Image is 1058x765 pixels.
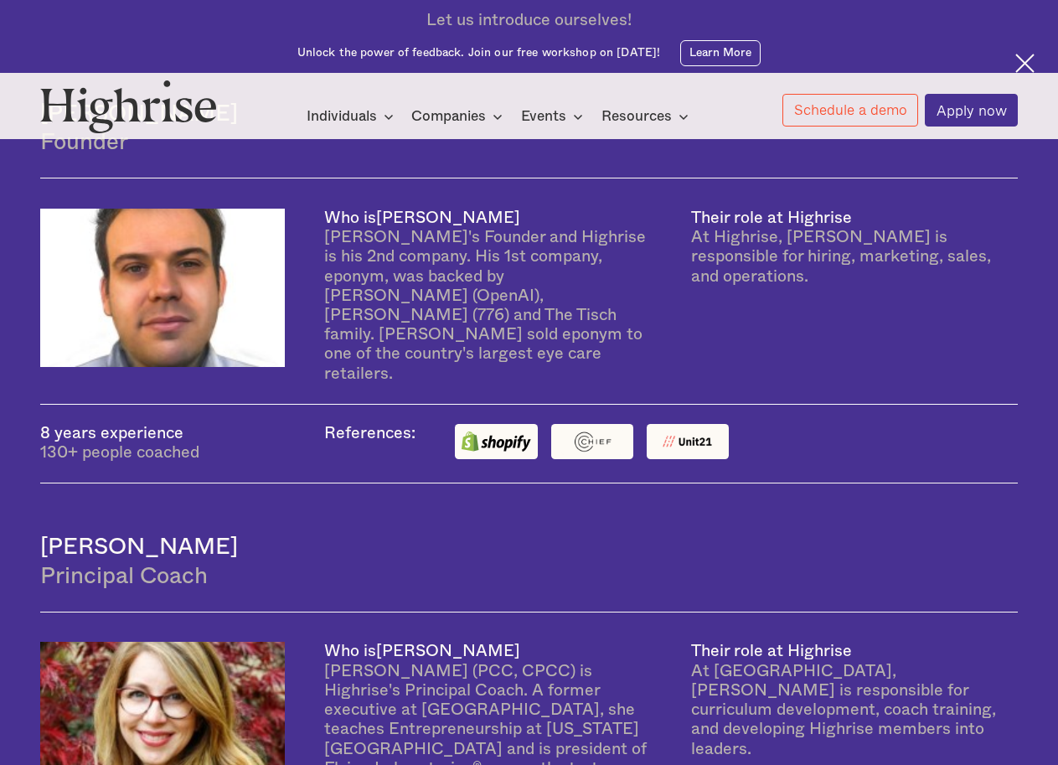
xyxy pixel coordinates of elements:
div: Companies [411,106,486,127]
div: [PERSON_NAME]'s Founder and Highrise is his 2nd company. His 1st company, eponym, was backed by [... [324,228,651,384]
a: Learn More [680,40,761,66]
div: 130+ people coached [40,443,285,463]
div: Founder [40,127,1018,158]
div: [PERSON_NAME] [376,643,520,659]
div: Let us introduce ourselves! [40,11,1018,30]
div: Principal Coach [40,561,1018,592]
div: Who is [324,209,376,226]
div: [PERSON_NAME] [376,209,520,226]
div: Resources [601,106,672,127]
a: Schedule a demo [782,94,918,127]
img: Highrise logo [40,80,217,133]
div: 8 years experience [40,424,285,443]
h4: [PERSON_NAME] [40,533,1018,561]
div: Individuals [307,106,399,127]
div: Events [521,106,588,127]
div: At [GEOGRAPHIC_DATA], [PERSON_NAME] is responsible for curriculum development, coach training, an... [691,662,1018,759]
div: References: [324,424,415,463]
div: Companies [411,106,508,127]
div: Resources [601,106,694,127]
div: Their role at Highrise [691,643,852,659]
div: Who is [324,643,376,659]
img: Cross icon [1015,54,1035,73]
div: Individuals [307,106,377,127]
div: Unlock the power of feedback. Join our free workshop on [DATE]! [297,45,661,61]
div: Their role at Highrise [691,209,852,226]
div: At Highrise, [PERSON_NAME] is responsible for hiring, marketing, sales, and operations. [691,228,1018,287]
a: Apply now [925,94,1018,127]
div: Events [521,106,566,127]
